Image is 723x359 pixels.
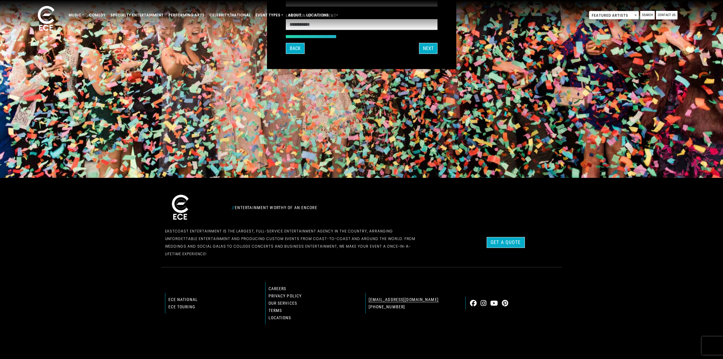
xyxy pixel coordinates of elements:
[232,205,235,210] span: //
[419,43,438,54] button: Next
[304,10,331,20] a: Locations
[108,10,166,20] a: Specialty Entertainment
[656,11,677,19] a: Contact Us
[207,10,253,20] a: Celebrity/National
[165,193,195,222] img: ece_new_logo_whitev2-1.png
[589,11,639,20] span: Featured Artists
[286,43,305,54] button: Back
[640,11,655,19] a: Search
[269,286,286,291] a: Careers
[86,10,108,20] a: Comedy
[269,293,302,298] a: Privacy Policy
[589,11,639,19] span: Featured Artists
[285,10,304,20] a: About
[369,304,405,309] a: [PHONE_NUMBER]
[66,10,86,20] a: Music
[165,339,558,347] p: © 2024 EastCoast Entertainment, Inc.
[269,315,291,320] a: Locations
[166,10,207,20] a: Performing Arts
[31,4,61,34] img: ece_new_logo_whitev2-1.png
[168,304,195,309] a: ECE Touring
[168,297,198,302] a: ECE national
[228,203,428,212] div: Entertainment Worthy of an Encore
[487,237,525,248] a: Get a Quote
[253,10,285,20] a: Event Types
[269,301,297,306] a: Our Services
[269,308,282,313] a: Terms
[369,297,439,302] a: [EMAIL_ADDRESS][DOMAIN_NAME]
[165,227,425,258] p: EastCoast Entertainment is the largest, full-service entertainment agency in the country, arrangi...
